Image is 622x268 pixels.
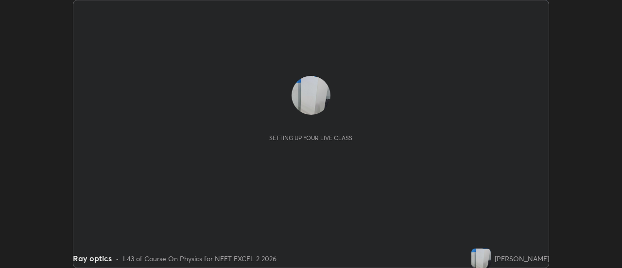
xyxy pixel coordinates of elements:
div: [PERSON_NAME] [495,253,549,264]
img: d21b9cef1397427589dad431d01d2c4e.jpg [471,249,491,268]
div: Setting up your live class [269,134,352,142]
div: • [116,253,119,264]
div: Ray optics [73,252,112,264]
img: d21b9cef1397427589dad431d01d2c4e.jpg [292,76,330,115]
div: L43 of Course On Physics for NEET EXCEL 2 2026 [123,253,276,264]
